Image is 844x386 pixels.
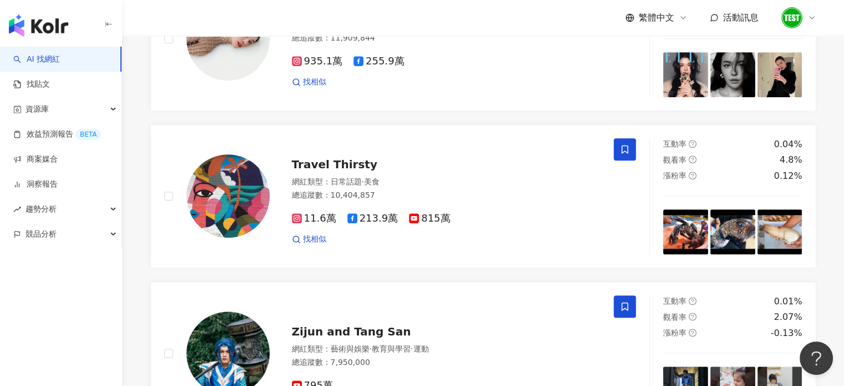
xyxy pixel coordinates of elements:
a: 找相似 [292,234,326,245]
span: · [362,177,364,186]
span: 漲粉率 [663,171,686,180]
span: 11.6萬 [292,213,336,224]
span: 815萬 [409,213,450,224]
span: 日常話題 [331,177,362,186]
span: 找相似 [303,77,326,88]
span: · [411,344,413,353]
span: 競品分析 [26,222,57,247]
span: rise [13,205,21,213]
a: 找貼文 [13,79,50,90]
span: 漲粉率 [663,328,686,337]
img: KOL Avatar [186,154,270,238]
div: 總追蹤數 ： 11,909,844 [292,33,601,44]
iframe: Help Scout Beacon - Open [800,342,833,375]
span: 趨勢分析 [26,197,57,222]
span: question-circle [689,156,696,163]
a: KOL AvatarTravel Thirsty網紅類型：日常話題·美食總追蹤數：10,404,85711.6萬213.9萬815萬找相似互動率question-circle0.04%觀看率qu... [150,124,816,268]
div: 總追蹤數 ： 7,950,000 [292,357,601,368]
img: post-image [663,209,708,254]
span: 資源庫 [26,97,49,122]
a: 找相似 [292,77,326,88]
div: 網紅類型 ： [292,344,601,355]
img: unnamed.png [781,7,802,28]
span: question-circle [689,329,696,337]
div: 0.04% [774,138,802,151]
img: post-image [710,209,755,254]
a: searchAI 找網紅 [13,54,60,65]
div: 總追蹤數 ： 10,404,857 [292,190,601,201]
div: -0.13% [771,327,802,339]
span: 運動 [413,344,428,353]
span: 藝術與娛樂 [331,344,370,353]
div: 網紅類型 ： [292,177,601,188]
img: post-image [757,209,802,254]
img: post-image [710,52,755,97]
a: 洞察報告 [13,179,58,190]
span: question-circle [689,140,696,148]
span: question-circle [689,297,696,305]
span: question-circle [689,313,696,320]
span: 活動訊息 [723,12,759,23]
a: 商案媒合 [13,154,58,165]
span: 觀看率 [663,313,686,322]
span: Zijun and Tang San [292,325,411,338]
span: 213.9萬 [347,213,398,224]
div: 2.07% [774,311,802,323]
img: post-image [757,52,802,97]
span: 美食 [364,177,380,186]
span: 找相似 [303,234,326,245]
span: 觀看率 [663,156,686,164]
span: question-circle [689,172,696,179]
span: 互動率 [663,297,686,305]
span: Travel Thirsty [292,158,377,171]
img: post-image [663,52,708,97]
span: · [370,344,372,353]
span: 255.9萬 [353,56,405,67]
div: 4.8% [780,154,802,166]
span: 935.1萬 [292,56,343,67]
a: 效益預測報告BETA [13,129,101,140]
span: 繁體中文 [639,12,674,24]
img: logo [9,14,68,37]
div: 0.01% [774,295,802,308]
span: 互動率 [663,139,686,148]
span: 教育與學習 [372,344,411,353]
div: 0.12% [774,170,802,182]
